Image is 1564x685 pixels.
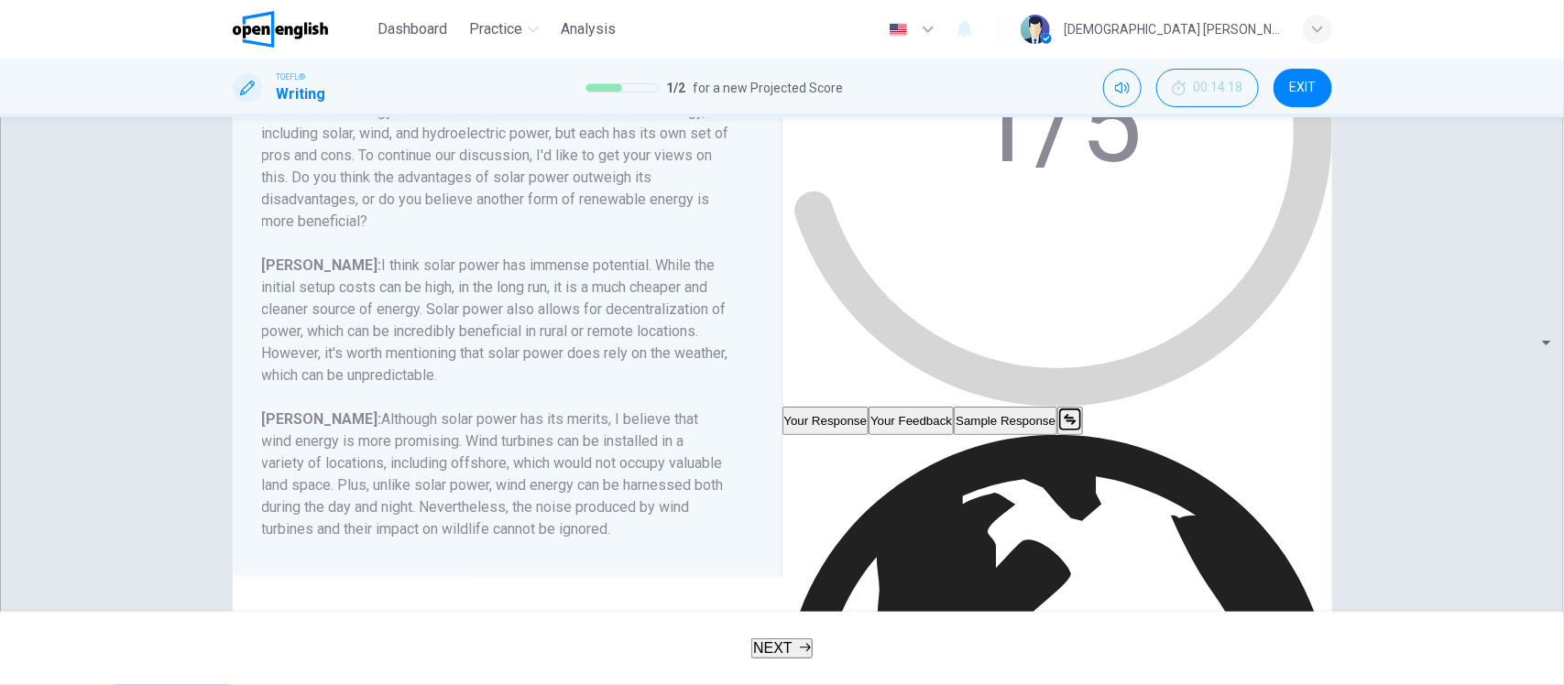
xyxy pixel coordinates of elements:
[782,407,1332,435] div: basic tabs example
[1156,69,1259,107] button: 00:14:18
[751,638,813,658] button: NEXT
[869,407,954,435] button: Your Feedback
[1065,18,1281,40] div: [DEMOGRAPHIC_DATA] [PERSON_NAME]
[462,13,546,46] button: Practice
[377,18,447,40] span: Dashboard
[262,408,730,540] h6: Although solar power has its merits, I believe that wind energy is more promising. Wind turbines ...
[693,77,843,99] span: for a new Projected Score
[262,256,382,274] b: [PERSON_NAME]:
[262,255,730,386] h6: I think solar power has immense potential. While the initial setup costs can be high, in the long...
[1194,81,1243,95] span: 00:14:18
[666,77,685,99] span: 1 / 2
[1274,69,1332,107] button: EXIT
[1103,69,1142,107] div: Mute
[370,13,454,46] button: Dashboard
[277,71,306,83] span: TOEFL®
[233,11,329,48] img: OpenEnglish logo
[887,23,910,37] img: en
[753,640,793,656] span: NEXT
[233,11,371,48] a: OpenEnglish logo
[782,407,869,435] button: Your Response
[277,83,326,105] h1: Writing
[1289,81,1316,95] span: EXIT
[553,13,623,46] button: Analysis
[954,407,1057,435] button: Sample Response
[262,410,382,428] b: [PERSON_NAME]:
[561,18,616,40] span: Analysis
[973,60,1142,188] text: 1/5
[1156,69,1259,107] div: Hide
[262,79,730,233] h6: Over the past weeks, we have been discussing the concept of renewable energy. There are numerous ...
[469,18,522,40] span: Practice
[1021,15,1050,44] img: Profile picture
